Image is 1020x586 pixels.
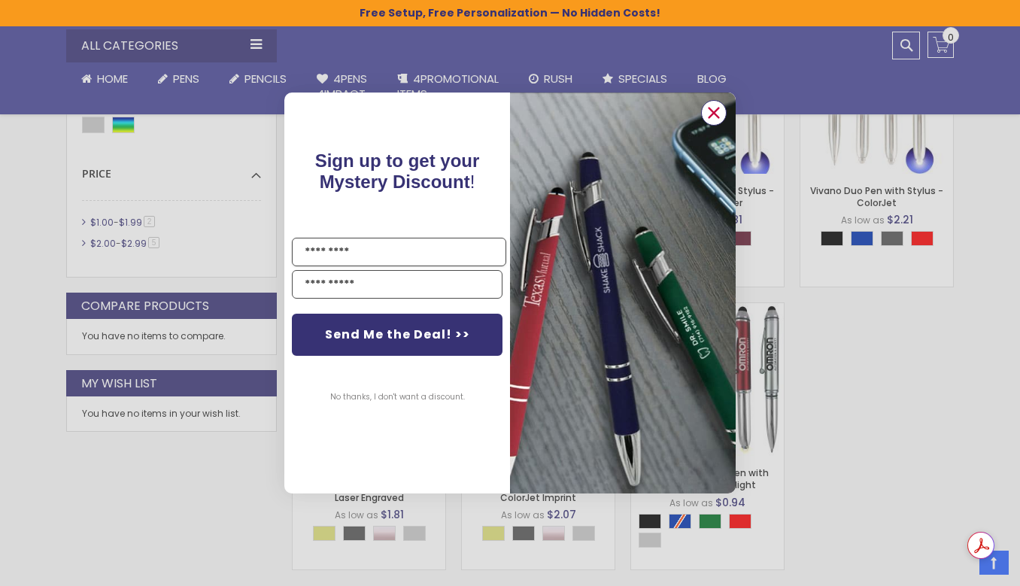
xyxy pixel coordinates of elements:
button: No thanks, I don't want a discount. [323,378,472,416]
span: Sign up to get your Mystery Discount [315,150,480,192]
span: ! [315,150,480,192]
img: pop-up-image [510,93,736,493]
iframe: Google Customer Reviews [896,545,1020,586]
button: Close dialog [701,100,727,126]
button: Send Me the Deal! >> [292,314,502,356]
